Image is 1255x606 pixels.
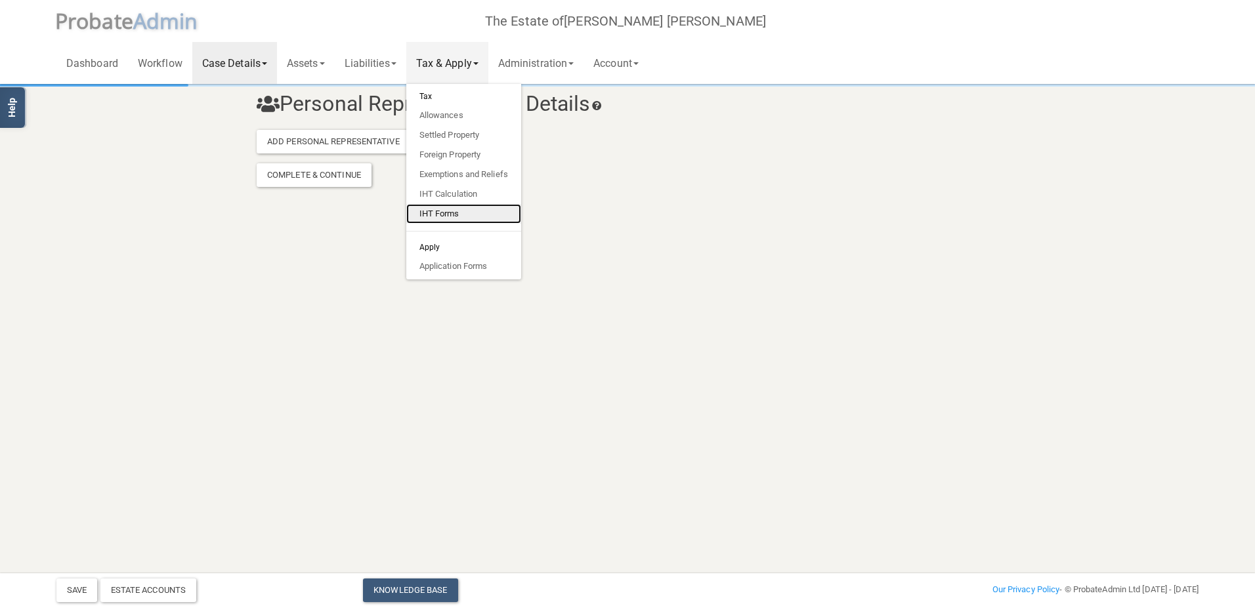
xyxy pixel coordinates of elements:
a: Knowledge Base [363,578,457,602]
a: Administration [488,42,584,84]
span: A [133,7,198,35]
a: Liabilities [335,42,406,84]
a: Dashboard [56,42,128,84]
a: Settled Property [406,125,521,145]
a: Allowances [406,106,521,125]
a: Workflow [128,42,192,84]
a: Our Privacy Policy [992,584,1060,594]
a: Account [584,42,649,84]
div: - © ProbateAdmin Ltd [DATE] - [DATE] [821,582,1208,597]
div: Estate Accounts [100,578,197,602]
div: Complete & Continue [257,163,372,187]
a: IHT Calculation [406,184,521,204]
a: Exemptions and Reliefs [406,165,521,184]
a: Application Forms [406,256,521,276]
button: Save [56,578,97,602]
a: Foreign Property [406,145,521,165]
span: dmin [146,7,198,35]
a: IHT Forms [406,204,521,224]
h6: Apply [406,238,521,256]
span: robate [68,7,133,35]
a: Tax & Apply [406,42,488,84]
div: Add Personal Representative [257,130,410,153]
a: Assets [277,42,335,84]
h6: Tax [406,87,521,106]
span: P [55,7,133,35]
a: Case Details [192,42,277,84]
h3: Personal Representatives Details [247,92,1008,115]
